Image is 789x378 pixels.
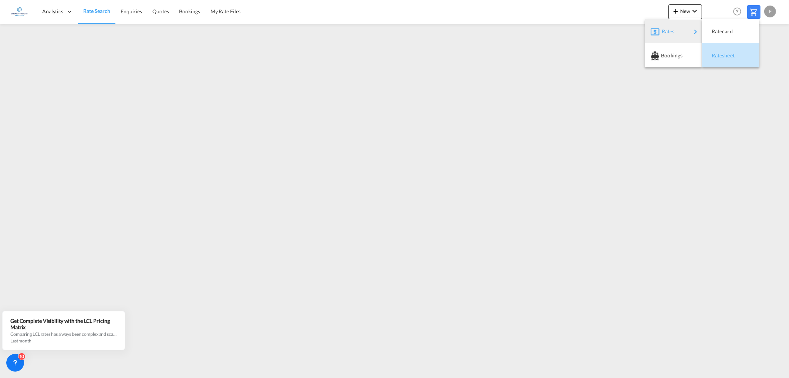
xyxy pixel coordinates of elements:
[661,48,669,63] span: Bookings
[691,27,700,36] md-icon: icon-chevron-right
[662,24,671,39] span: Rates
[708,22,753,41] div: Ratecard
[651,46,696,65] div: Bookings
[645,43,702,67] button: Bookings
[708,46,753,65] div: Ratesheet
[712,48,720,63] span: Ratesheet
[712,24,720,39] span: Ratecard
